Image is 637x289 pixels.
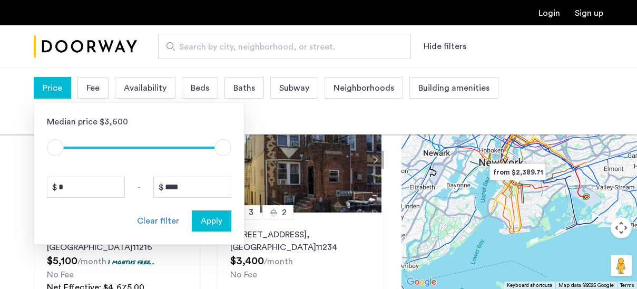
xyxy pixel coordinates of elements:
[418,82,489,94] span: Building amenities
[47,147,231,149] ngx-slider: ngx-slider
[158,34,411,59] input: Apartment Search
[214,139,231,156] span: ngx-slider-max
[233,82,255,94] span: Baths
[279,82,309,94] span: Subway
[201,215,222,227] span: Apply
[47,115,231,128] div: Median price $3,600
[34,27,137,66] a: Cazamio Logo
[86,82,100,94] span: Fee
[47,177,125,198] input: Price from
[124,82,166,94] span: Availability
[192,210,231,232] button: button
[575,9,603,17] a: Registration
[137,215,179,227] div: Clear filter
[334,82,394,94] span: Neighborhoods
[138,181,141,194] span: -
[153,177,231,198] input: Price to
[538,9,560,17] a: Login
[43,82,62,94] span: Price
[191,82,209,94] span: Beds
[179,41,381,53] span: Search by city, neighborhood, or street.
[47,139,64,156] span: ngx-slider
[34,27,137,66] img: logo
[424,40,466,53] button: Show or hide filters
